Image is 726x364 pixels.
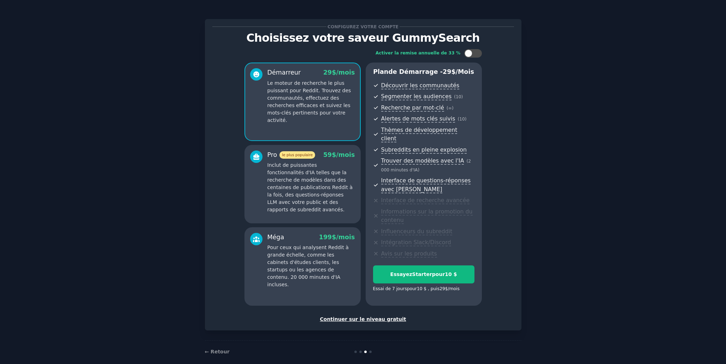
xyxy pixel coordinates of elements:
font: Pour ceux qui analysent Reddit à grande échelle, comme les cabinets d'études clients, les startup... [267,245,349,287]
font: Choisissez votre saveur GummySearch [246,31,479,44]
font: /mois [456,68,474,75]
font: $ [332,234,336,241]
a: ← Retour [205,349,230,354]
font: $ [332,151,336,158]
font: ) [418,168,420,172]
font: Interface de recherche avancée [381,197,470,204]
font: Influenceurs du subreddit [381,228,453,235]
font: Segmenter les audiences [381,93,452,100]
font: Essai de 7 jours [373,286,407,291]
font: Avis sur les produits [381,250,437,257]
font: Méga [267,234,284,241]
font: 199 [319,234,332,241]
font: ) [461,94,463,99]
font: Découvrir les communautés [381,82,460,89]
font: Intégration Slack/Discord [381,239,451,246]
font: Informations sur la promotion du contenu [381,208,473,224]
font: /mois [448,286,460,291]
font: ( [466,159,468,164]
font: pour [432,271,445,277]
font: 10 [459,117,465,122]
font: le plus populaire [282,153,313,157]
font: Subreddits en pleine explosion [381,146,467,153]
font: 10 $ , puis [417,286,439,291]
font: Démarreur [267,69,301,76]
font: Activer la remise annuelle de 33 % [376,51,460,55]
font: Configurez votre compte [327,24,399,29]
font: de démarrage - [388,68,443,75]
font: 10 [456,94,461,99]
font: /mois [336,234,355,241]
font: ∞ [448,106,452,111]
button: EssayezStarterpour10 $ [373,265,474,283]
font: Continuer sur le niveau gratuit [320,316,406,322]
font: Alertes de mots clés suivis [381,115,455,122]
font: Le moteur de recherche le plus puissant pour Reddit. Trouvez des communautés, effectuez des reche... [267,80,351,123]
font: 10 $ [445,271,457,277]
font: Essayez [390,271,412,277]
font: ( [447,106,448,111]
font: Trouver des modèles avec l'IA [381,157,464,164]
font: $ [445,286,448,291]
font: Recherche par mot-clé [381,104,444,111]
font: 2 000 minutes d'IA [381,159,471,172]
font: Plan [373,68,388,75]
font: Interface de questions-réponses avec [PERSON_NAME] [381,177,471,193]
font: ) [452,106,454,111]
font: 59 [323,151,332,158]
font: /mois [336,69,355,76]
font: Thèmes de développement client [381,127,458,142]
font: Pro [267,151,277,158]
font: ( [458,117,459,122]
font: Starter [412,271,432,277]
font: Inclut de puissantes fonctionnalités d'IA telles que la recherche de modèles dans des centaines d... [267,162,353,212]
font: 29 [443,68,451,75]
font: ) [465,117,467,122]
font: /mois [336,151,355,158]
font: 29 [323,69,332,76]
font: $ [332,69,336,76]
font: $ [451,68,455,75]
font: pour [407,286,417,291]
font: 29 [439,286,445,291]
font: ( [454,94,456,99]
